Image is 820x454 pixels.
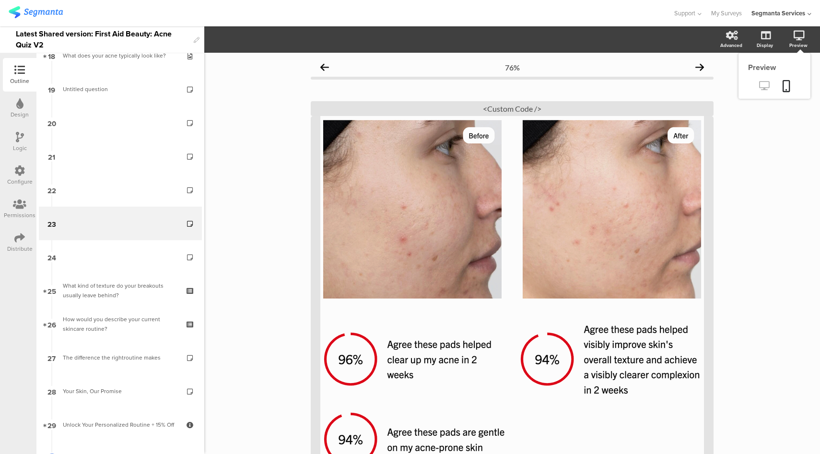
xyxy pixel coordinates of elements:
[39,240,202,274] a: 24
[47,117,56,128] span: 20
[63,353,177,362] div: The difference the rightroutine makes
[39,106,202,140] a: 20
[13,144,27,152] div: Logic
[7,177,33,186] div: Configure
[39,341,202,374] a: 27 The difference the rightroutine makes
[39,173,202,207] a: 22
[47,319,56,329] span: 26
[39,207,202,240] a: 23
[505,63,520,72] div: 76%
[7,244,33,253] div: Distribute
[757,42,773,49] div: Display
[751,9,805,18] div: Segmanta Services
[789,42,808,49] div: Preview
[720,42,742,49] div: Advanced
[47,352,56,363] span: 27
[39,374,202,408] a: 28 Your Skin, Our Promise
[738,62,810,73] div: Preview
[63,314,177,334] div: How would you describe your current skincare routine?
[39,274,202,307] a: 25 What kind of texture do your breakouts usually leave behind?
[47,218,56,229] span: 23
[48,151,55,162] span: 21
[39,72,202,106] a: 19 Untitled question
[16,26,189,53] div: Latest Shared version: First Aid Beauty: Acne Quiz V2
[63,85,108,93] span: Untitled question
[47,285,56,296] span: 25
[48,50,55,61] span: 18
[63,51,177,60] div: What does your acne typically look like?
[63,420,177,430] div: Unlock Your Personalized Routine + 15% Off
[39,39,202,72] a: 18 What does your acne typically look like?
[9,6,63,18] img: segmanta logo
[4,211,35,220] div: Permissions
[311,101,714,116] div: <Custom Code />
[39,140,202,173] a: 21
[47,252,56,262] span: 24
[63,386,177,396] div: Your Skin, Our Promise
[39,307,202,341] a: 26 How would you describe your current skincare routine?
[39,408,202,442] a: 29 Unlock Your Personalized Routine + 15% Off
[47,419,56,430] span: 29
[47,386,56,396] span: 28
[11,110,29,119] div: Design
[48,84,55,94] span: 19
[63,281,177,300] div: What kind of texture do your breakouts usually leave behind?
[10,77,29,85] div: Outline
[47,185,56,195] span: 22
[674,9,695,18] span: Support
